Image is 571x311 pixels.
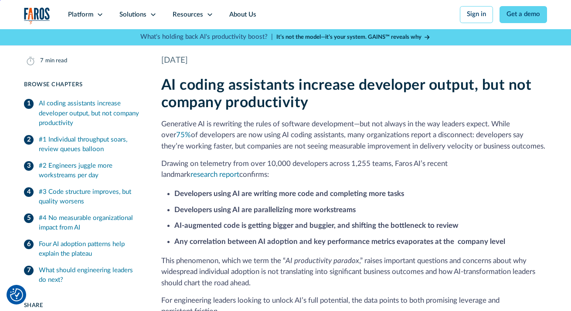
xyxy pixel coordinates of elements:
[174,222,459,229] strong: AI-augmented code is getting bigger and buggier, and shifting the bottleneck to review
[24,210,142,236] a: #4 No measurable organizational impact from AI
[176,131,191,139] a: 75%
[40,57,44,65] div: 7
[276,33,431,42] a: It’s not the model—it’s your system. GAINS™ reveals why
[285,257,359,264] em: AI productivity paradox
[39,161,142,181] div: #2 Engineers juggle more workstreams per day
[119,10,146,20] div: Solutions
[10,288,23,301] img: Revisit consent button
[68,10,93,20] div: Platform
[24,236,142,262] a: Four AI adoption patterns help explain the plateau
[161,54,547,67] div: [DATE]
[24,7,50,24] a: home
[24,81,142,89] div: Browse Chapters
[24,184,142,210] a: #3 Code structure improves, but quality worsens
[39,135,142,155] div: #1 Individual throughput soars, review queues balloon
[161,255,547,288] p: This phenomenon, which we term the “ ,” raises important questions and concerns about why widespr...
[24,96,142,132] a: AI coding assistants increase developer output, but not company productivity
[190,171,239,178] a: research report
[39,99,142,128] div: AI coding assistants increase developer output, but not company productivity
[140,32,273,42] p: What's holding back AI's productivity boost? |
[161,77,547,112] h2: AI coding assistants increase developer output, but not company productivity
[173,10,203,20] div: Resources
[276,34,421,40] strong: It’s not the model—it’s your system. GAINS™ reveals why
[39,240,142,259] div: Four AI adoption patterns help explain the plateau
[24,132,142,158] a: #1 Individual throughput soars, review queues balloon
[174,190,404,197] strong: Developers using AI are writing more code and completing more tasks
[24,7,50,24] img: Logo of the analytics and reporting company Faros.
[10,288,23,301] button: Cookie Settings
[24,158,142,184] a: #2 Engineers juggle more workstreams per day
[39,266,142,285] div: What should engineering leaders do next?
[161,158,547,180] p: Drawing on telemetry from over 10,000 developers across 1,255 teams, Faros AI’s recent landmark c...
[174,206,356,213] strong: Developers using AI are parallelizing more workstreams
[24,262,142,288] a: What should engineering leaders do next?
[24,301,142,310] div: Share
[161,118,547,152] p: Generative AI is rewriting the rules of software development—but not always in the way leaders ex...
[500,6,547,24] a: Get a demo
[45,57,67,65] div: min read
[39,213,142,233] div: #4 No measurable organizational impact from AI
[174,238,505,245] strong: Any correlation between AI adoption and key performance metrics evaporates at the company level
[39,187,142,207] div: #3 Code structure improves, but quality worsens
[460,6,493,24] a: Sign in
